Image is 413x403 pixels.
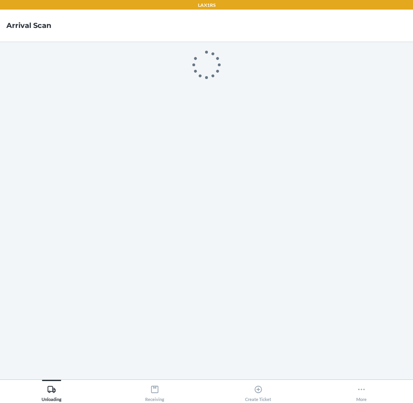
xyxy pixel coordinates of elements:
div: Unloading [42,382,62,402]
div: Receiving [145,382,164,402]
div: Create Ticket [245,382,271,402]
p: LAX1RS [198,2,215,9]
h4: Arrival Scan [6,20,51,31]
button: Receiving [103,380,206,402]
div: More [356,382,367,402]
button: More [310,380,413,402]
button: Create Ticket [207,380,310,402]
